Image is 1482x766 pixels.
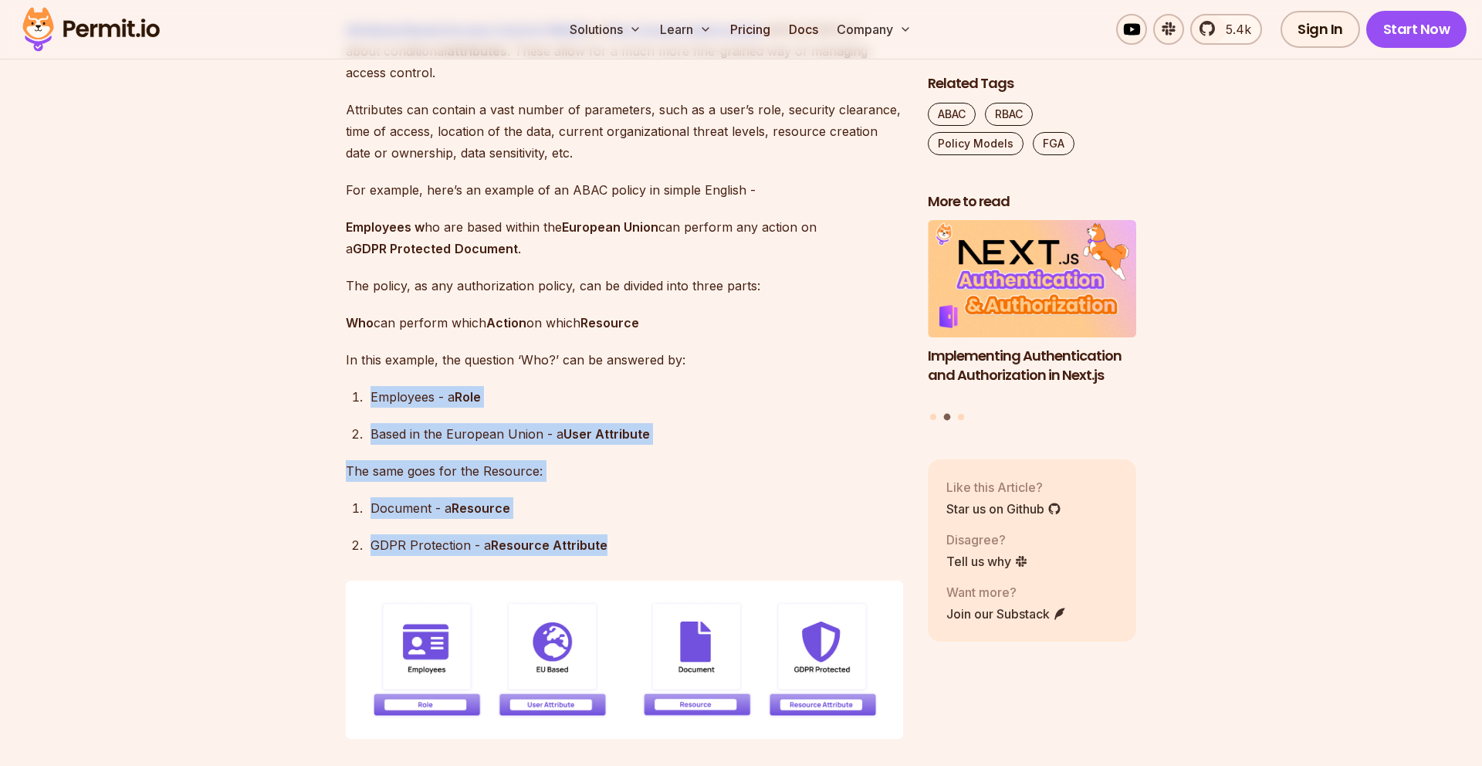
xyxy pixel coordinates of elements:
button: Solutions [563,14,648,45]
a: Start Now [1366,11,1467,48]
p: In this example, the question ‘Who?’ can be answered by: [346,349,903,371]
div: Posts [928,221,1136,423]
p: ho are based within the can perform any action on a . [346,216,903,259]
strong: Resource Attribute [491,537,607,553]
div: GDPR Protection - a [370,534,903,556]
a: ABAC [928,103,976,126]
div: Based in the European Union - a [370,423,903,445]
button: Go to slide 2 [944,414,951,421]
div: Employees - a [370,386,903,408]
a: FGA [1033,132,1074,155]
div: Document - a [370,497,903,519]
h2: More to read [928,192,1136,212]
p: The policy, as any authorization policy, can be divided into three parts: [346,275,903,297]
a: Pricing [724,14,777,45]
a: Policy Models [928,132,1024,155]
strong: Role [455,389,481,405]
img: image (52).png [346,581,903,739]
span: 5.4k [1216,20,1251,39]
p: For example, here’s an example of an ABAC policy in simple English - [346,179,903,201]
p: Want more? [946,583,1067,602]
img: Implementing Authentication and Authorization in Next.js [928,221,1136,338]
a: Join our Substack [946,605,1067,623]
p: Attributes can contain a vast number of parameters, such as a user’s role, security clearance, ti... [346,99,903,164]
a: Sign In [1281,11,1360,48]
strong: Resource [452,500,510,516]
a: RBAC [985,103,1033,126]
a: Star us on Github [946,500,1061,518]
strong: GDPR Protected [353,241,451,256]
a: Docs [783,14,824,45]
li: 2 of 3 [928,221,1136,405]
p: The same goes for the Resource: [346,460,903,482]
button: Company [831,14,918,45]
strong: Resource [580,315,639,330]
img: Permit logo [15,3,167,56]
strong: Document [455,241,518,256]
strong: Who [346,315,374,330]
strong: User Attribute [563,426,650,442]
h3: Implementing Authentication and Authorization in Next.js [928,347,1136,385]
strong: European Union [562,219,658,235]
button: Go to slide 3 [958,414,964,420]
a: 5.4k [1190,14,1262,45]
h2: Related Tags [928,74,1136,93]
a: Implementing Authentication and Authorization in Next.jsImplementing Authentication and Authoriza... [928,221,1136,405]
a: Tell us why [946,552,1028,571]
button: Learn [654,14,718,45]
strong: Employees w [346,219,425,235]
p: Like this Article? [946,478,1061,497]
p: can perform which on which [346,312,903,334]
p: Disagree? [946,530,1028,549]
button: Go to slide 1 [930,414,936,420]
strong: Action [486,315,526,330]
